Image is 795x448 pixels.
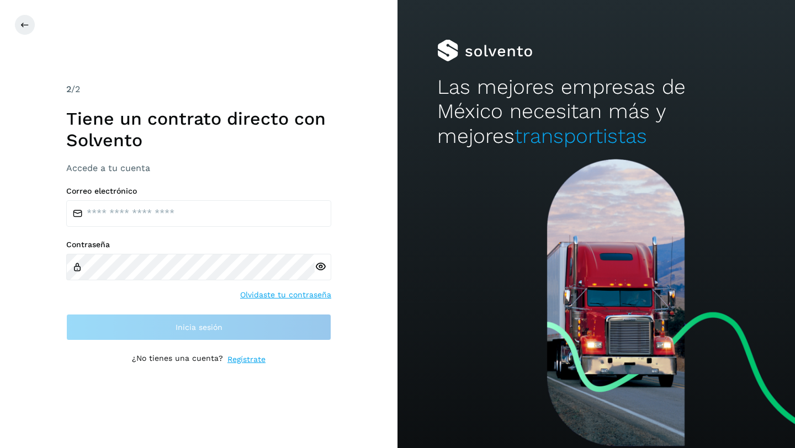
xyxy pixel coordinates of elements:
a: Olvidaste tu contraseña [240,289,331,301]
span: Inicia sesión [176,323,222,331]
a: Regístrate [227,354,266,365]
h3: Accede a tu cuenta [66,163,331,173]
button: Inicia sesión [66,314,331,340]
label: Correo electrónico [66,186,331,196]
h1: Tiene un contrato directo con Solvento [66,108,331,151]
p: ¿No tienes una cuenta? [132,354,223,365]
div: /2 [66,83,331,96]
span: 2 [66,84,71,94]
span: transportistas [515,124,647,148]
h2: Las mejores empresas de México necesitan más y mejores [437,75,755,148]
label: Contraseña [66,240,331,249]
